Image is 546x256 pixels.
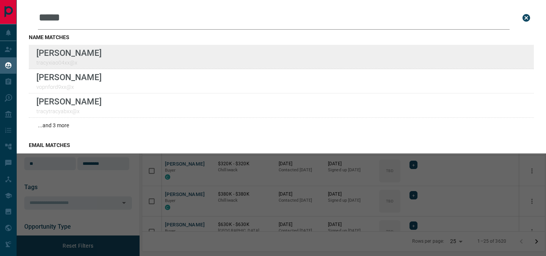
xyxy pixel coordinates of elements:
p: [PERSON_NAME] [36,96,102,106]
div: ...and 3 more [29,118,534,133]
p: [PERSON_NAME] [36,72,102,82]
p: tracyxiao04xx@x [36,60,102,66]
p: [PERSON_NAME] [36,48,102,58]
p: vopnford9xx@x [36,84,102,90]
h3: name matches [29,34,534,40]
p: tracytracyabxx@x [36,108,102,114]
h3: email matches [29,142,534,148]
button: close search bar [519,10,534,25]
